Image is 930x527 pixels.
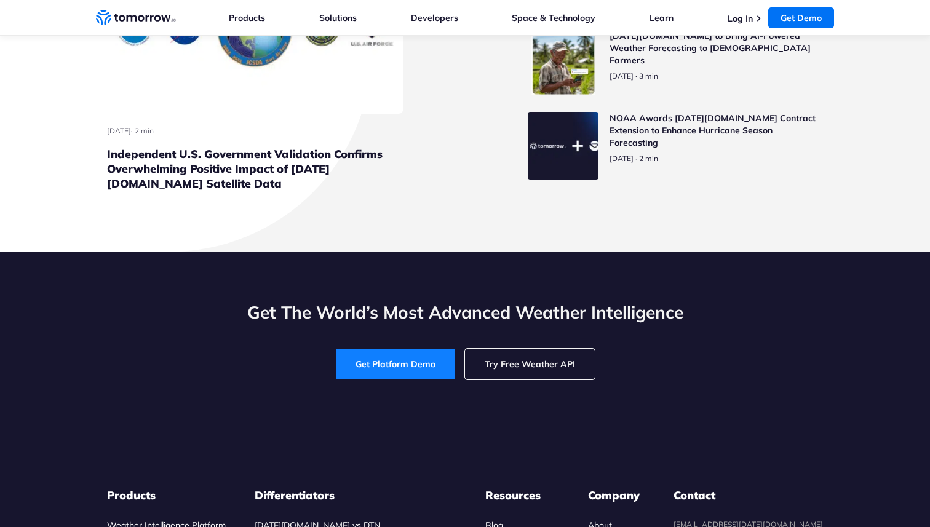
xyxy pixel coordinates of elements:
h2: Get The World’s Most Advanced Weather Intelligence [96,301,834,324]
a: Read Tomorrow.io to Bring AI-Powered Weather Forecasting to Filipino Farmers [528,30,823,97]
h3: Differentiators [255,488,456,503]
span: · [635,71,637,81]
span: publish date [610,71,634,81]
a: Log In [728,13,753,24]
span: Estimated reading time [135,126,154,135]
a: Get Platform Demo [336,349,455,379]
span: Estimated reading time [639,71,658,81]
h3: Company [588,488,645,503]
a: Try Free Weather API [465,349,595,379]
a: Read NOAA Awards Tomorrow.io Contract Extension to Enhance Hurricane Season Forecasting [528,112,823,180]
span: publish date [107,126,131,135]
span: publish date [610,154,634,163]
span: · [131,126,133,135]
a: Space & Technology [512,12,595,23]
a: Home link [96,9,176,27]
h3: Products [107,488,226,503]
h3: NOAA Awards [DATE][DOMAIN_NAME] Contract Extension to Enhance Hurricane Season Forecasting [610,112,823,149]
span: · [635,154,637,164]
a: Learn [650,12,674,23]
h3: Resources [485,488,559,503]
dt: Contact [674,488,823,503]
h3: [DATE][DOMAIN_NAME] to Bring AI-Powered Weather Forecasting to [DEMOGRAPHIC_DATA] Farmers [610,30,823,66]
a: Products [229,12,265,23]
h3: Independent U.S. Government Validation Confirms Overwhelming Positive Impact of [DATE][DOMAIN_NAM... [107,147,403,191]
a: Developers [411,12,458,23]
a: Solutions [319,12,357,23]
span: Estimated reading time [639,154,658,163]
a: Get Demo [768,7,834,28]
